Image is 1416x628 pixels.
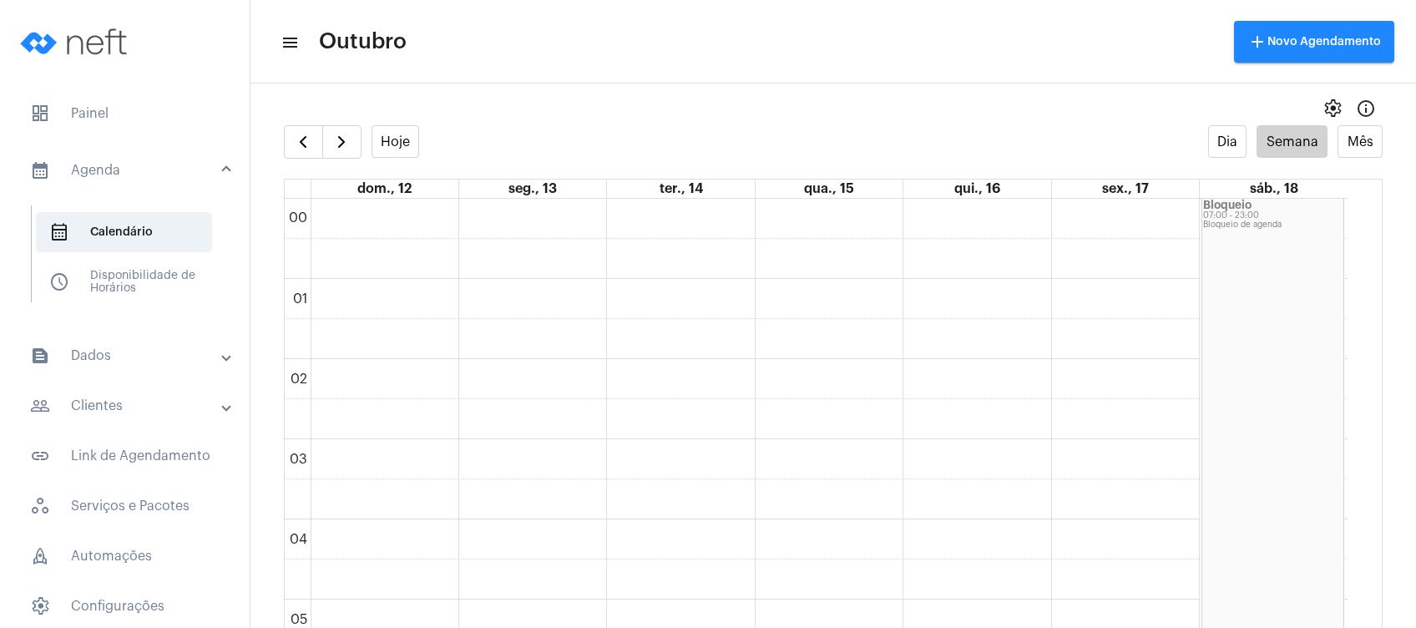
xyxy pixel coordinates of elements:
[30,104,50,124] span: sidenav icon
[287,612,311,627] div: 05
[36,262,212,302] span: Disponibilidade de Horários
[1208,125,1247,158] button: Dia
[290,291,311,306] div: 01
[801,180,857,198] a: 15 de outubro de 2025
[17,486,233,526] span: Serviços e Pacotes
[1322,99,1343,119] span: settings
[30,160,223,180] mat-panel-title: Agenda
[49,272,69,292] span: sidenav icon
[17,586,233,626] span: Configurações
[10,197,250,326] div: sidenav iconAgenda
[951,180,1004,198] a: 16 de outubro de 2025
[286,210,311,225] div: 00
[287,372,311,387] div: 02
[284,125,323,159] button: Semana Anterior
[286,532,311,547] div: 04
[30,396,50,416] mat-icon: sidenav icon
[17,536,233,576] span: Automações
[1247,32,1267,52] mat-icon: add
[1349,92,1383,125] button: Info
[322,125,362,159] button: Próximo Semana
[30,546,50,566] span: sidenav icon
[656,180,706,198] a: 14 de outubro de 2025
[319,28,407,55] span: Outubro
[30,446,50,466] mat-icon: sidenav icon
[1203,220,1343,230] div: Bloqueio de agenda
[1316,92,1349,125] button: settings
[36,212,212,252] span: Calendário
[10,386,250,426] mat-expansion-panel-header: sidenav iconClientes
[1247,36,1381,48] span: Novo Agendamento
[10,144,250,197] mat-expansion-panel-header: sidenav iconAgenda
[1356,99,1376,119] mat-icon: Info
[372,125,420,158] button: Hoje
[1247,180,1302,198] a: 18 de outubro de 2025
[30,496,50,516] span: sidenav icon
[17,436,233,476] span: Link de Agendamento
[1203,200,1252,210] strong: Bloqueio
[10,336,250,376] mat-expansion-panel-header: sidenav iconDados
[30,396,223,416] mat-panel-title: Clientes
[505,180,560,198] a: 13 de outubro de 2025
[1257,125,1327,158] button: Semana
[30,346,223,366] mat-panel-title: Dados
[17,94,233,134] span: Painel
[1203,211,1343,220] div: 07:00 - 23:00
[49,222,69,242] span: sidenav icon
[281,33,297,53] mat-icon: sidenav icon
[1338,125,1383,158] button: Mês
[286,452,311,467] div: 03
[354,180,415,198] a: 12 de outubro de 2025
[30,160,50,180] mat-icon: sidenav icon
[1234,21,1394,63] button: Novo Agendamento
[13,8,139,75] img: logo-neft-novo-2.png
[1099,180,1152,198] a: 17 de outubro de 2025
[30,346,50,366] mat-icon: sidenav icon
[30,596,50,616] span: sidenav icon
